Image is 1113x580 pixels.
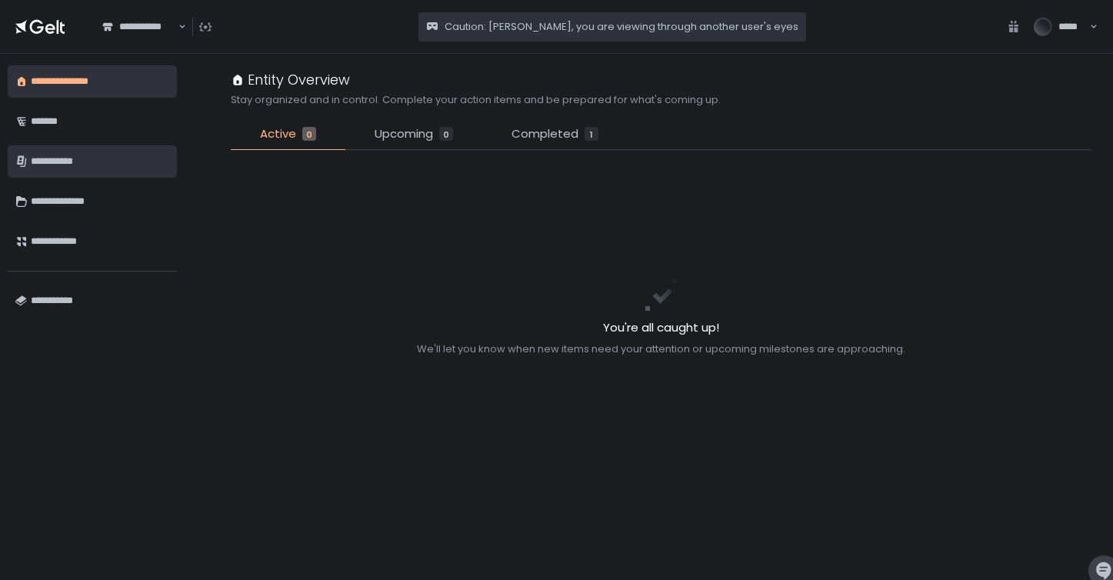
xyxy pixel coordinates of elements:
div: 0 [302,127,316,141]
div: We'll let you know when new items need your attention or upcoming milestones are approaching. [417,342,905,356]
div: Entity Overview [231,69,350,90]
span: Completed [512,125,578,143]
div: 1 [585,127,598,141]
span: Upcoming [375,125,433,143]
div: Search for option [92,11,186,43]
span: Caution: [PERSON_NAME], you are viewing through another user's eyes [445,20,798,34]
span: Active [260,125,296,143]
h2: You're all caught up! [417,319,905,337]
div: 0 [439,127,453,141]
h2: Stay organized and in control. Complete your action items and be prepared for what's coming up. [231,93,721,107]
input: Search for option [176,19,177,35]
